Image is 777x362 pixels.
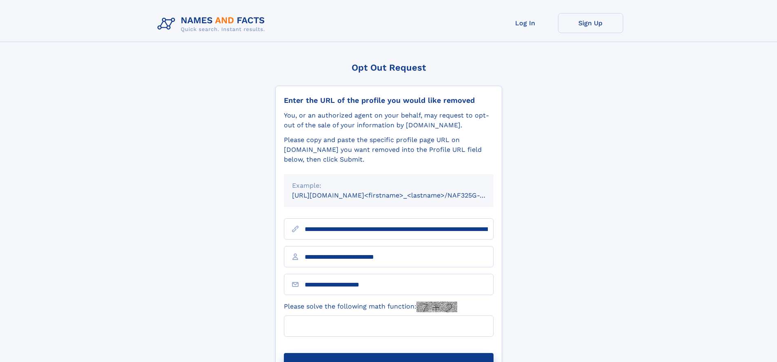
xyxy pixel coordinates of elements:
div: Example: [292,181,485,191]
div: Please copy and paste the specific profile page URL on [DOMAIN_NAME] you want removed into the Pr... [284,135,494,164]
div: Opt Out Request [275,62,502,73]
a: Log In [493,13,558,33]
div: Enter the URL of the profile you would like removed [284,96,494,105]
label: Please solve the following math function: [284,302,457,312]
small: [URL][DOMAIN_NAME]<firstname>_<lastname>/NAF325G-xxxxxxxx [292,191,509,199]
img: Logo Names and Facts [154,13,272,35]
a: Sign Up [558,13,623,33]
div: You, or an authorized agent on your behalf, may request to opt-out of the sale of your informatio... [284,111,494,130]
